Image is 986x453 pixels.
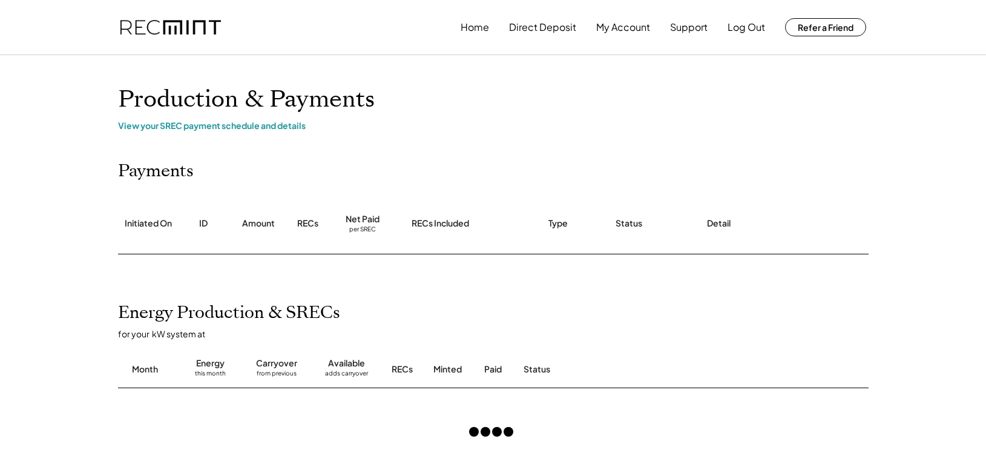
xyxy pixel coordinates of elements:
div: View your SREC payment schedule and details [118,120,869,131]
div: Minted [433,363,462,375]
div: ID [199,217,208,230]
div: per SREC [349,225,376,234]
div: Carryover [256,357,297,369]
div: Amount [242,217,275,230]
button: Direct Deposit [509,15,576,39]
div: Type [548,217,568,230]
div: Paid [484,363,502,375]
button: Home [461,15,489,39]
img: recmint-logotype%403x.png [120,20,221,35]
div: Initiated On [125,217,172,230]
div: Available [328,357,365,369]
div: adds carryover [325,369,368,382]
div: RECs Included [412,217,469,230]
button: Refer a Friend [785,18,866,36]
div: for your kW system at [118,328,881,339]
button: Support [670,15,708,39]
button: My Account [596,15,650,39]
div: Energy [196,357,225,369]
div: this month [195,369,226,382]
div: from previous [257,369,297,382]
div: Status [524,363,729,375]
div: Status [616,217,642,230]
button: Log Out [728,15,765,39]
h2: Payments [118,161,194,182]
div: Detail [707,217,731,230]
div: Net Paid [346,213,380,225]
div: Month [132,363,158,375]
div: RECs [297,217,318,230]
h2: Energy Production & SRECs [118,303,340,323]
div: RECs [392,363,413,375]
h1: Production & Payments [118,85,869,114]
